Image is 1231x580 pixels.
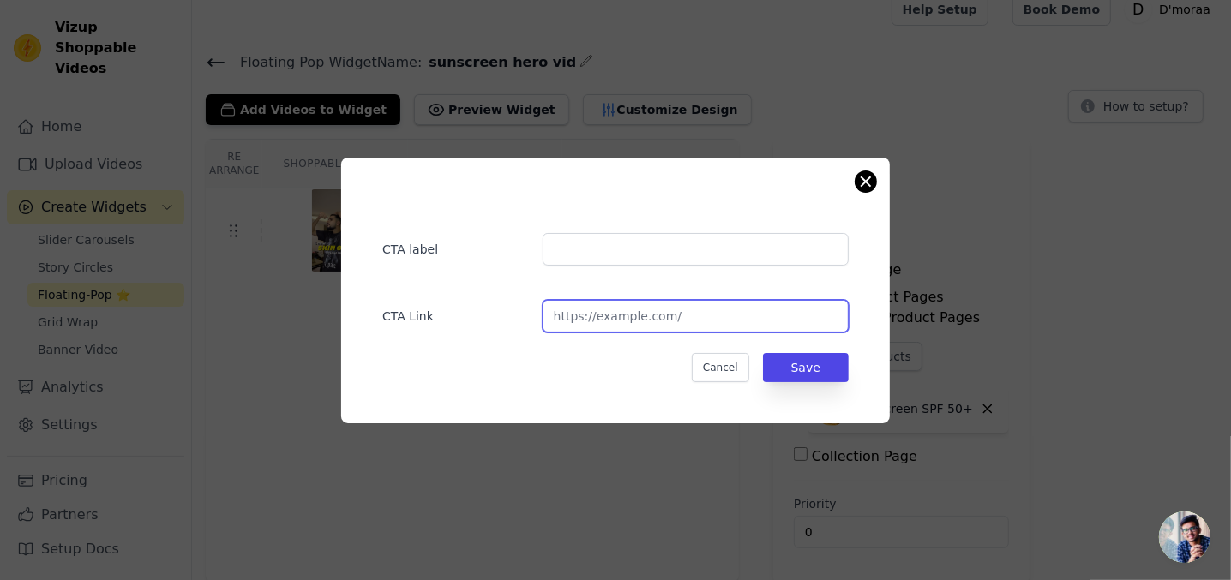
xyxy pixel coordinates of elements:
a: Open chat [1159,511,1210,563]
button: Cancel [692,353,749,382]
button: Save [763,353,849,382]
input: https://example.com/ [543,300,849,332]
label: CTA Link [382,301,529,325]
button: Close modal [856,171,876,192]
label: CTA label [382,234,529,258]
